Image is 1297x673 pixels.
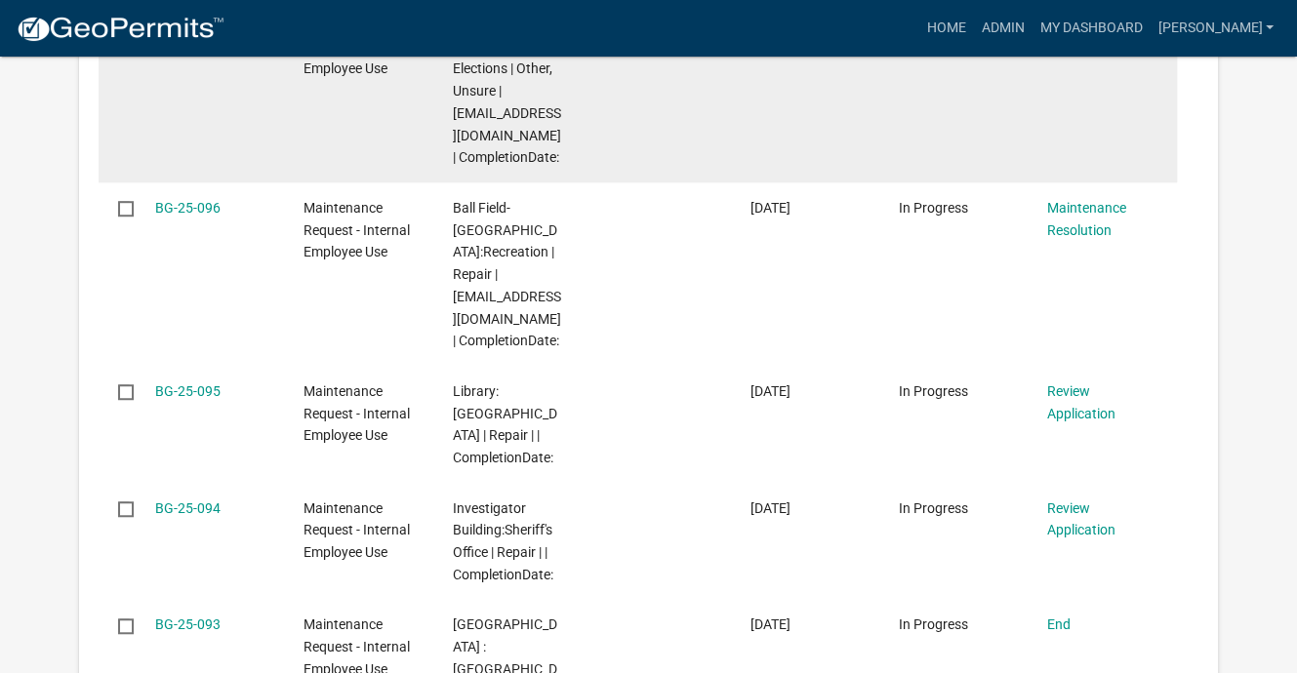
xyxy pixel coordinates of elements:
a: Home [918,10,973,47]
span: Maintenance Request - Internal Employee Use [304,383,410,444]
span: Maintenance Request - Internal Employee Use [304,500,410,561]
a: BG-25-095 [155,383,221,399]
span: In Progress [899,383,968,399]
span: Library:Madison County Library | Repair | | CompletionDate: [453,383,557,465]
span: In Progress [899,200,968,216]
span: 09/07/2025 [750,383,790,399]
a: My Dashboard [1032,10,1150,47]
a: BG-25-094 [155,500,221,516]
span: Ball Field-Diamond Hill:Recreation | Repair | pmetz@madisonco.us | CompletionDate: [453,200,561,349]
span: Maintenance Request - Internal Employee Use [304,17,410,77]
a: [PERSON_NAME] [1150,10,1281,47]
span: Maintenance Request - Internal Employee Use [304,200,410,260]
a: BG-25-093 [155,616,221,632]
span: 09/05/2025 [750,616,790,632]
span: In Progress [899,500,968,516]
span: Investigator Building:Sheriff's Office | Repair | | CompletionDate: [453,500,553,582]
span: 09/05/2025 [750,500,790,516]
span: Board of Elections:Board of Elections | Other, Unsure | nmcdaniel@madisonco.us | CompletionDate: [453,17,563,166]
a: End [1047,616,1071,632]
span: 09/08/2025 [750,200,790,216]
a: Review Application [1047,500,1115,538]
a: BG-25-096 [155,200,221,216]
a: Admin [973,10,1032,47]
span: In Progress [899,616,968,632]
a: Review Application [1047,383,1115,421]
a: Maintenance Resolution [1047,200,1126,238]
